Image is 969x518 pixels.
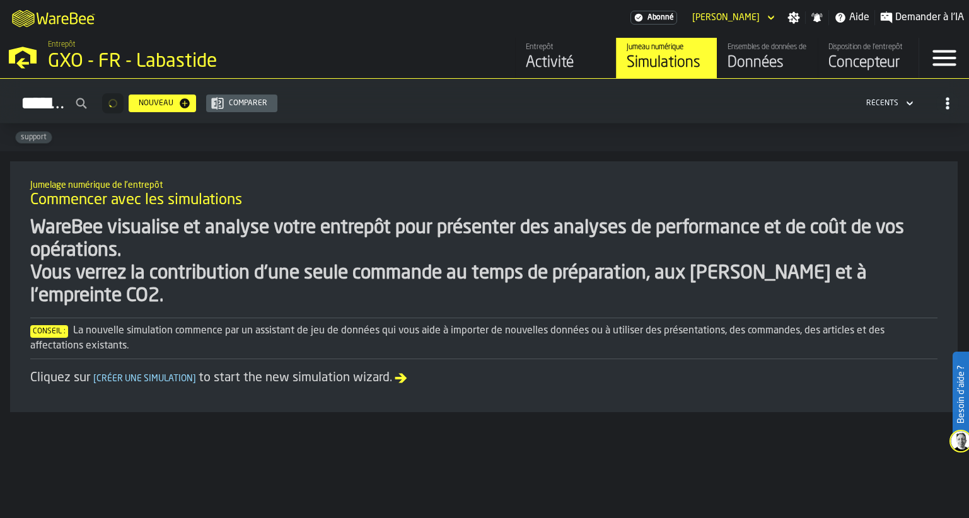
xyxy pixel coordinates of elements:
[627,43,707,52] div: Jumeau numérique
[193,374,196,383] span: ]
[828,43,908,52] div: Disposition de l'entrepôt
[224,99,272,108] div: Comparer
[97,93,129,113] div: ButtonLoadMore-Chargement...-Prévenir-Première-Dernière
[818,38,919,78] a: link-to-/wh/i/6d62c477-0d62-49a3-8ae2-182b02fd63a7/designer
[129,95,196,112] button: button-Nouveau
[30,217,937,308] div: WareBee visualise et analyse votre entrepôt pour présenter des analyses de performance et de coût...
[30,325,68,338] span: Conseil :
[616,38,717,78] a: link-to-/wh/i/6d62c477-0d62-49a3-8ae2-182b02fd63a7/simulations
[16,133,52,142] span: support
[630,11,677,25] div: Abonnement au menu
[954,353,968,436] label: Besoin d'aide ?
[627,53,707,73] div: Simulations
[692,13,760,23] div: DropdownMenuValue-HUGO MANIGLIER
[30,323,937,354] div: La nouvelle simulation commence par un assistant de jeu de données qui vous aide à importer de no...
[30,178,937,190] h2: Sub Title
[48,40,76,49] span: Entrepôt
[875,10,969,25] label: button-toggle-Demander à l'IA
[93,374,96,383] span: [
[91,374,199,383] span: Créer une simulation
[134,99,178,108] div: Nouveau
[849,10,869,25] span: Aide
[30,369,937,387] div: Cliquez sur to start the new simulation wizard.
[630,11,677,25] a: link-to-/wh/i/6d62c477-0d62-49a3-8ae2-182b02fd63a7/settings/billing
[647,13,674,22] span: Abonné
[20,171,948,217] div: title-Commencer avec les simulations
[728,43,808,52] div: Ensembles de données de l'entrepôt
[919,38,969,78] label: button-toggle-Menu
[895,10,964,25] span: Demander à l'IA
[806,11,828,24] label: button-toggle-Notifications
[526,53,606,73] div: Activité
[829,10,874,25] label: button-toggle-Aide
[782,11,805,24] label: button-toggle-Paramètres
[30,190,242,210] span: Commencer avec les simulations
[828,53,908,73] div: Concepteur
[717,38,818,78] a: link-to-/wh/i/6d62c477-0d62-49a3-8ae2-182b02fd63a7/data
[728,53,808,73] div: Données
[866,99,898,108] div: DropdownMenuValue-4
[48,50,388,73] div: GXO - FR - Labastide
[10,161,958,412] div: ItemListCard-
[526,43,606,52] div: Entrepôt
[861,96,916,111] div: DropdownMenuValue-4
[687,10,777,25] div: DropdownMenuValue-HUGO MANIGLIER
[206,95,277,112] button: button-Comparer
[515,38,616,78] a: link-to-/wh/i/6d62c477-0d62-49a3-8ae2-182b02fd63a7/feed/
